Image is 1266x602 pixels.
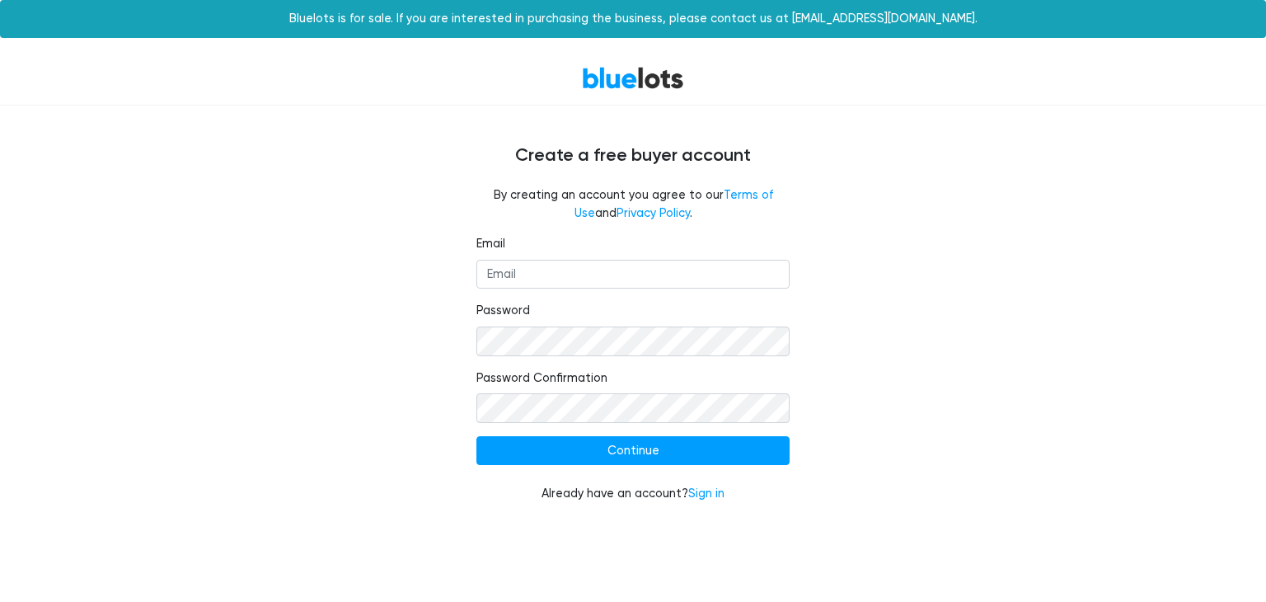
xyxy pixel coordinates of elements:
h4: Create a free buyer account [138,145,1128,167]
label: Password [476,302,530,320]
a: BlueLots [582,66,684,90]
a: Sign in [688,487,724,501]
label: Password Confirmation [476,369,607,388]
input: Email [476,260,790,289]
input: Continue [476,436,790,466]
fieldset: By creating an account you agree to our and . [476,186,790,222]
div: Already have an account? [476,485,790,503]
label: Email [476,235,505,253]
a: Terms of Use [574,188,773,220]
a: Privacy Policy [617,206,690,220]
